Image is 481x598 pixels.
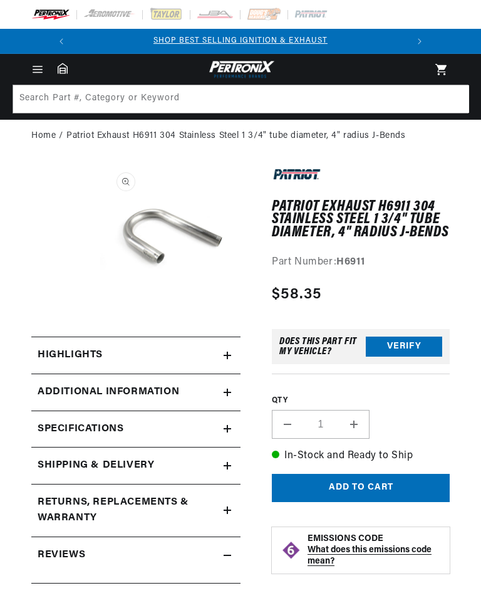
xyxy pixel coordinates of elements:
a: SHOP BEST SELLING IGNITION & EXHAUST [153,37,328,45]
h2: Reviews [38,547,85,564]
img: Emissions code [281,540,301,560]
button: Search Part #, Category or Keyword [440,85,468,113]
label: QTY [272,396,450,406]
button: Translation missing: en.sections.announcements.previous_announcement [49,29,74,54]
a: Garage: 0 item(s) [58,63,68,74]
strong: EMISSIONS CODE [308,534,383,543]
button: EMISSIONS CODEWhat does this emissions code mean? [308,533,440,567]
a: Home [31,129,56,143]
summary: Returns, Replacements & Warranty [31,485,240,537]
summary: Menu [24,63,51,76]
summary: Reviews [31,537,240,574]
h2: Returns, Replacements & Warranty [38,495,192,527]
h1: Patriot Exhaust H6911 304 Stainless Steel 1 3/4" tube diameter, 4" radius J-Bends [272,201,450,239]
summary: Additional Information [31,374,240,411]
strong: What does this emissions code mean? [308,545,432,566]
h2: Additional Information [38,384,179,401]
button: Add to cart [272,474,450,502]
nav: breadcrumbs [31,129,450,143]
p: In-Stock and Ready to Ship [272,448,450,464]
div: Announcement [74,35,407,47]
button: Translation missing: en.sections.announcements.next_announcement [407,29,432,54]
summary: Highlights [31,337,240,374]
strong: H6911 [336,257,365,267]
button: Verify [366,337,442,357]
media-gallery: Gallery Viewer [31,165,240,312]
div: 1 of 2 [74,35,407,47]
div: Does This part fit My vehicle? [279,337,366,357]
summary: Shipping & Delivery [31,448,240,484]
h2: Highlights [38,347,103,364]
span: $58.35 [272,283,322,306]
div: Part Number: [272,254,450,271]
h2: Specifications [38,421,123,438]
img: Pertronix [206,59,275,80]
a: Patriot Exhaust H6911 304 Stainless Steel 1 3/4" tube diameter, 4" radius J-Bends [66,129,406,143]
summary: Specifications [31,411,240,448]
input: Search Part #, Category or Keyword [13,85,469,113]
h2: Shipping & Delivery [38,458,154,474]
